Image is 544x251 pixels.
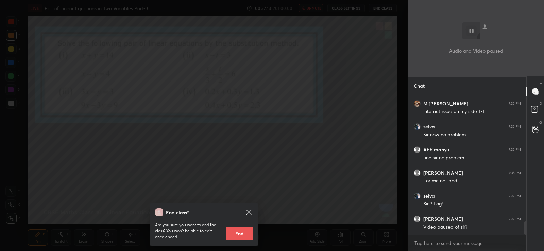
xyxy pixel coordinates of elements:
[226,227,253,240] button: End
[423,101,469,107] h6: M [PERSON_NAME]
[509,125,521,129] div: 7:35 PM
[423,178,521,184] div: For me net bad
[449,47,503,54] p: Audio and Video paused
[423,131,521,138] div: Sir now no problem
[423,224,521,231] div: Video paused of sir?
[509,171,521,175] div: 7:36 PM
[414,123,421,130] img: 66a860d3dd8e4db99cdd8d4768176d32.jpg
[509,148,521,152] div: 7:35 PM
[414,193,421,199] img: 66a860d3dd8e4db99cdd8d4768176d32.jpg
[509,217,521,221] div: 7:37 PM
[408,77,430,95] p: Chat
[539,120,542,125] p: G
[423,155,521,161] div: fine sir no problem
[423,193,435,199] h6: selva
[414,216,421,222] img: default.png
[423,108,521,115] div: internet issue on my side T-T
[423,201,521,208] div: Sir ? Lag!
[509,194,521,198] div: 7:37 PM
[540,82,542,87] p: T
[166,209,189,216] h4: End class?
[423,170,463,176] h6: [PERSON_NAME]
[423,124,435,130] h6: selva
[423,147,449,153] h6: Abhimanyu
[509,102,521,106] div: 7:35 PM
[540,101,542,106] p: D
[408,95,526,235] div: grid
[414,100,421,107] img: 8d85f91cdb92465a9d68222f0d9b371b.jpg
[414,146,421,153] img: default.png
[423,216,463,222] h6: [PERSON_NAME]
[414,169,421,176] img: default.png
[155,222,220,240] p: Are you sure you want to end the class? You won’t be able to edit once ended.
